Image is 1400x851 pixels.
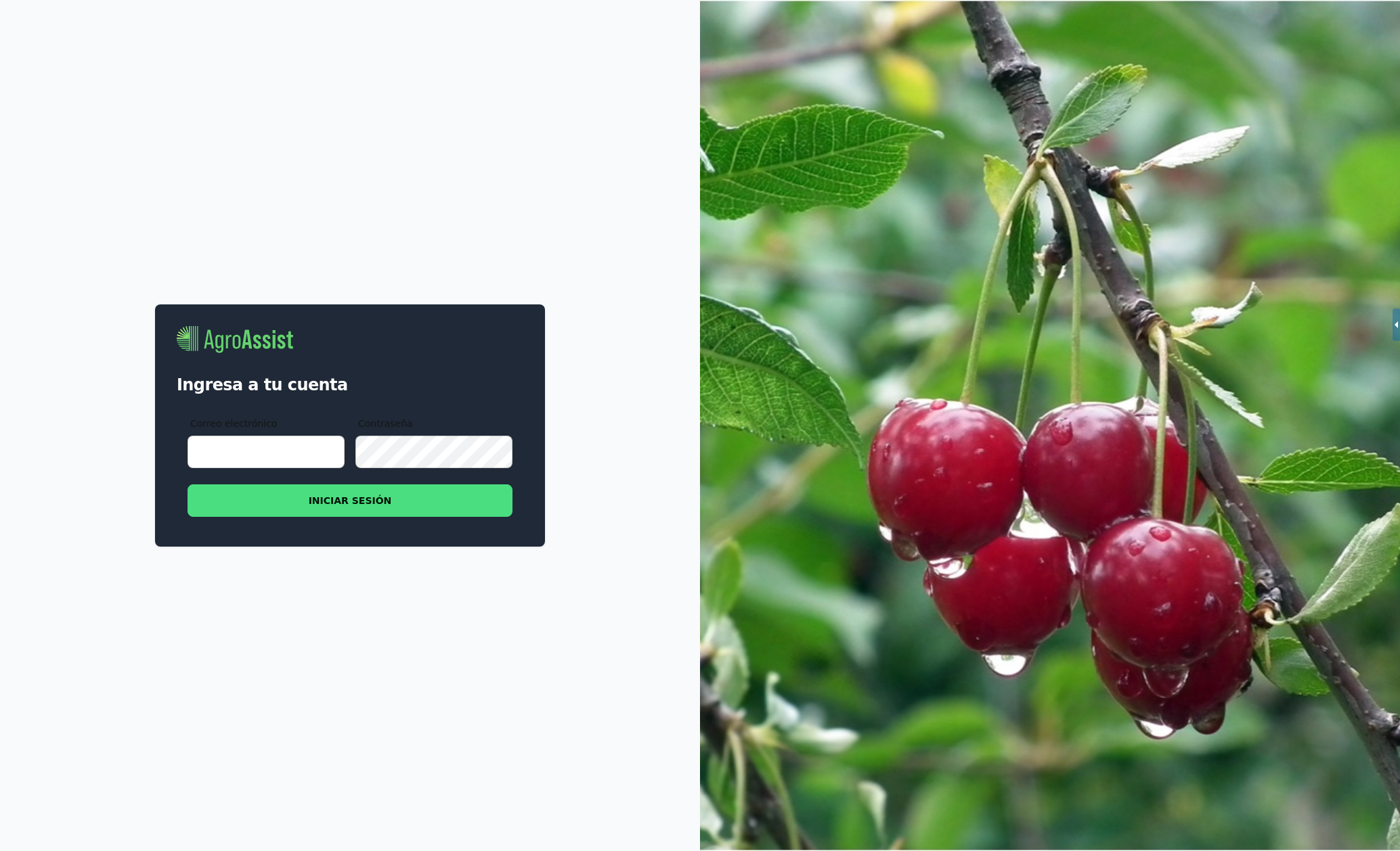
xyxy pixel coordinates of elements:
input: Contraseña [355,436,512,468]
span: Contraseña [358,417,412,430]
button: INICIAR SESIÓN [188,484,512,517]
h1: Ingresa a tu cuenta [177,375,523,395]
input: Correo electrónico [188,436,345,468]
img: AgroAssist [177,326,293,353]
span: Correo electrónico [190,417,277,430]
